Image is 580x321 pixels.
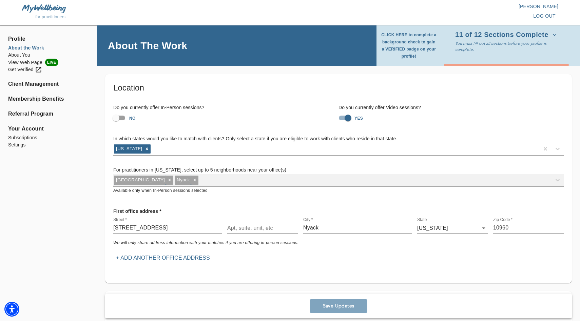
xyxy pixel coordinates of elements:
[493,218,513,222] label: Zip Code
[113,240,298,245] i: We will only share address information with your matches if you are offering in-person sessions.
[4,302,19,317] div: Accessibility Menu
[116,254,210,262] p: + Add another office address
[417,218,427,222] label: State
[339,104,564,112] h6: Do you currently offer Video sessions?
[8,66,42,73] div: Get Verified
[113,166,564,174] h6: For practitioners in [US_STATE], select up to 5 neighborhoods near your office(s)
[8,134,89,141] a: Subscriptions
[113,188,208,193] span: Available only when In-Person sessions selected
[113,104,339,112] h6: Do you currently offer In-Person sessions?
[8,44,89,52] a: About the Work
[381,32,437,60] span: CLICK HERE to complete a background check to gain a VERIFIED badge on your profile!
[8,66,89,73] a: Get Verified
[113,82,564,93] h5: Location
[113,205,161,217] p: First office address *
[303,218,313,222] label: City
[8,141,89,148] a: Settings
[533,12,556,20] span: log out
[354,116,363,121] strong: YES
[8,125,89,133] span: Your Account
[35,15,66,19] span: for practitioners
[108,39,187,52] h4: About The Work
[113,252,213,264] button: + Add another office address
[455,40,561,53] p: You must fill out all sections before your profile is complete.
[8,59,89,66] a: View Web PageLIVE
[530,10,558,22] button: log out
[8,35,89,43] span: Profile
[381,29,440,62] button: CLICK HERE to complete a background check to gain a VERIFIED badge on your profile!
[8,59,89,66] li: View Web Page
[455,32,557,38] span: 11 of 12 Sections Complete
[8,95,89,103] a: Membership Benefits
[8,52,89,59] a: About You
[45,59,58,66] span: LIVE
[113,135,564,143] h6: In which states would you like to match with clients? Only select a state if you are eligible to ...
[114,144,143,153] div: [US_STATE]
[22,4,66,13] img: MyWellbeing
[417,223,488,234] div: [US_STATE]
[8,110,89,118] a: Referral Program
[113,218,127,222] label: Street
[455,29,559,40] button: 11 of 12 Sections Complete
[8,80,89,88] a: Client Management
[290,3,558,10] p: [PERSON_NAME]
[129,116,136,121] strong: NO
